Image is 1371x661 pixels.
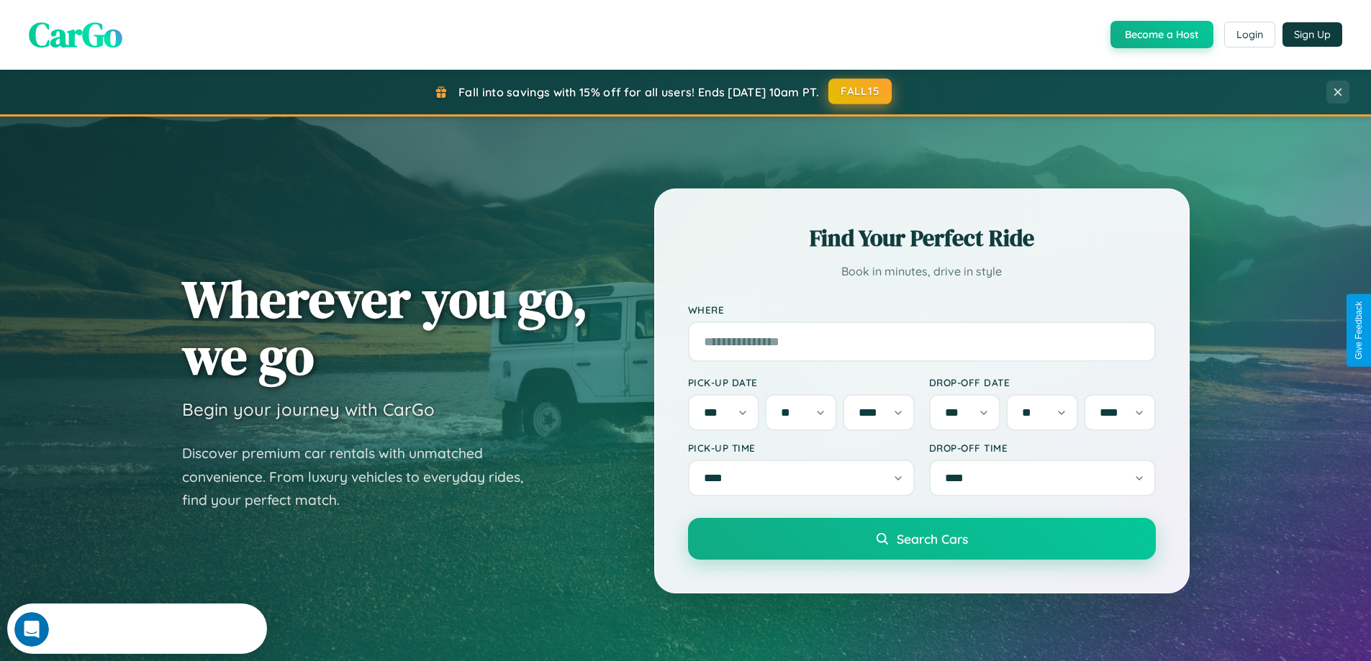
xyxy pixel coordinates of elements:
label: Pick-up Time [688,442,915,454]
label: Drop-off Date [929,376,1156,388]
h1: Wherever you go, we go [182,270,588,384]
h3: Begin your journey with CarGo [182,398,435,420]
button: Sign Up [1282,22,1342,47]
button: Become a Host [1110,21,1213,48]
button: Search Cars [688,518,1156,560]
iframe: Intercom live chat discovery launcher [7,603,267,654]
span: Search Cars [897,531,968,547]
label: Where [688,304,1156,316]
button: FALL15 [828,78,892,104]
label: Pick-up Date [688,376,915,388]
label: Drop-off Time [929,442,1156,454]
iframe: Intercom live chat [14,612,49,647]
h2: Find Your Perfect Ride [688,222,1156,254]
p: Book in minutes, drive in style [688,261,1156,282]
span: Fall into savings with 15% off for all users! Ends [DATE] 10am PT. [458,85,819,99]
div: Give Feedback [1354,301,1364,360]
span: CarGo [29,11,122,58]
p: Discover premium car rentals with unmatched convenience. From luxury vehicles to everyday rides, ... [182,442,542,512]
button: Login [1224,22,1275,47]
